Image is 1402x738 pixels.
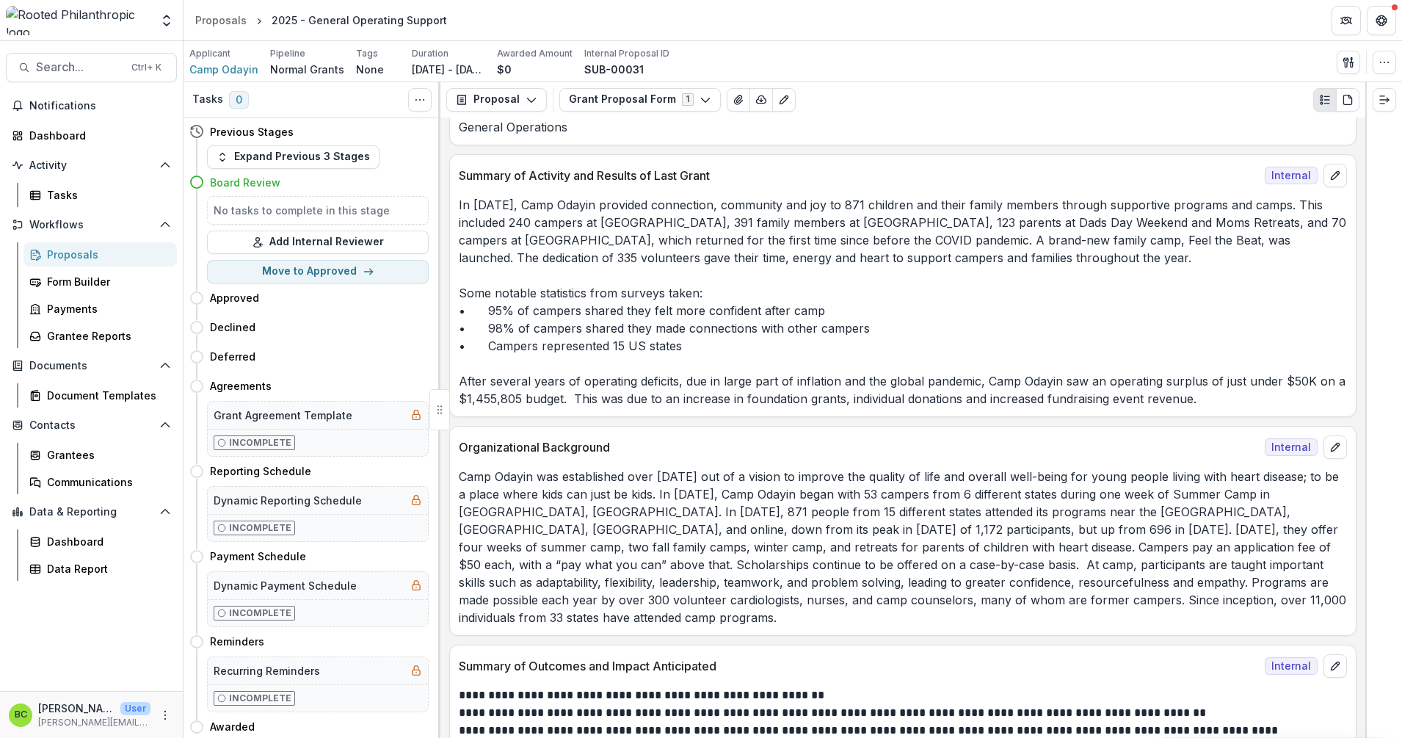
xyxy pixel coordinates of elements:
span: Internal [1265,657,1318,675]
div: Communications [47,474,165,490]
a: Proposals [189,10,253,31]
h5: Dynamic Payment Schedule [214,578,357,593]
button: Plaintext view [1313,88,1337,112]
button: PDF view [1336,88,1359,112]
button: Open entity switcher [156,6,177,35]
nav: breadcrumb [189,10,453,31]
div: Tasks [47,187,165,203]
button: Get Help [1367,6,1396,35]
p: Awarded Amount [497,47,573,60]
p: Internal Proposal ID [584,47,669,60]
p: SUB-00031 [584,62,644,77]
p: Pipeline [270,47,305,60]
h4: Awarded [210,719,255,734]
a: Tasks [23,183,177,207]
img: Rooted Philanthropic logo [6,6,150,35]
h4: Board Review [210,175,280,190]
span: 0 [229,91,249,109]
a: Form Builder [23,269,177,294]
div: Dashboard [47,534,165,549]
a: Communications [23,470,177,494]
h5: Dynamic Reporting Schedule [214,493,362,508]
button: Open Contacts [6,413,177,437]
p: $0 [497,62,512,77]
button: More [156,706,174,724]
button: Open Documents [6,354,177,377]
div: Grantee Reports [47,328,165,344]
button: View Attached Files [727,88,750,112]
span: Contacts [29,419,153,432]
p: Normal Grants [270,62,344,77]
a: Dashboard [23,529,177,554]
div: Proposals [47,247,165,262]
div: Data Report [47,561,165,576]
span: Search... [36,60,123,74]
div: Form Builder [47,274,165,289]
div: Dashboard [29,128,165,143]
h4: Reminders [210,634,264,649]
h5: No tasks to complete in this stage [214,203,422,218]
button: Toggle View Cancelled Tasks [408,88,432,112]
div: Document Templates [47,388,165,403]
button: edit [1323,164,1347,187]
button: Search... [6,53,177,82]
span: Workflows [29,219,153,231]
h4: Deferred [210,349,255,364]
p: None [356,62,384,77]
p: User [120,702,150,715]
p: Incomplete [229,692,291,705]
a: Camp Odayin [189,62,258,77]
button: Expand Previous 3 Stages [207,145,379,169]
a: Grantee Reports [23,324,177,348]
p: Incomplete [229,607,291,620]
p: Camp Odayin was established over [DATE] out of a vision to improve the quality of life and overal... [459,468,1347,626]
div: Payments [47,301,165,316]
span: Internal [1265,438,1318,456]
p: Applicant [189,47,230,60]
button: edit [1323,435,1347,459]
button: Open Data & Reporting [6,500,177,524]
button: Notifications [6,94,177,117]
button: Partners [1332,6,1361,35]
button: Grant Proposal Form1 [559,88,721,112]
h4: Payment Schedule [210,549,306,564]
button: Open Workflows [6,213,177,236]
div: Ctrl + K [128,59,164,76]
p: General Operations [459,118,1347,136]
p: Incomplete [229,436,291,449]
p: [PERSON_NAME][EMAIL_ADDRESS][DOMAIN_NAME] [38,716,150,729]
p: In [DATE], Camp Odayin provided connection, community and joy to 871 children and their family me... [459,196,1347,408]
a: Grantees [23,443,177,467]
span: Documents [29,360,153,372]
button: Move to Approved [207,260,429,283]
span: Internal [1265,167,1318,184]
h5: Grant Agreement Template [214,408,352,423]
p: Organizational Background [459,438,1259,456]
a: Dashboard [6,123,177,148]
p: Tags [356,47,378,60]
div: Proposals [195,12,247,28]
h3: Tasks [192,93,223,106]
h4: Agreements [210,378,272,394]
button: Edit as form [772,88,796,112]
span: Notifications [29,100,171,112]
button: Expand right [1373,88,1396,112]
a: Document Templates [23,383,177,408]
button: Proposal [446,88,547,112]
button: Open Activity [6,153,177,177]
h4: Approved [210,290,259,305]
button: Add Internal Reviewer [207,231,429,254]
span: Data & Reporting [29,506,153,518]
span: Activity [29,159,153,172]
h4: Reporting Schedule [210,463,311,479]
button: edit [1323,654,1347,678]
p: Summary of Outcomes and Impact Anticipated [459,657,1259,675]
h4: Declined [210,319,255,335]
p: Incomplete [229,521,291,535]
h4: Previous Stages [210,124,294,140]
div: Betsy Currie [15,710,27,720]
h5: Recurring Reminders [214,663,320,679]
a: Payments [23,297,177,321]
a: Proposals [23,242,177,267]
